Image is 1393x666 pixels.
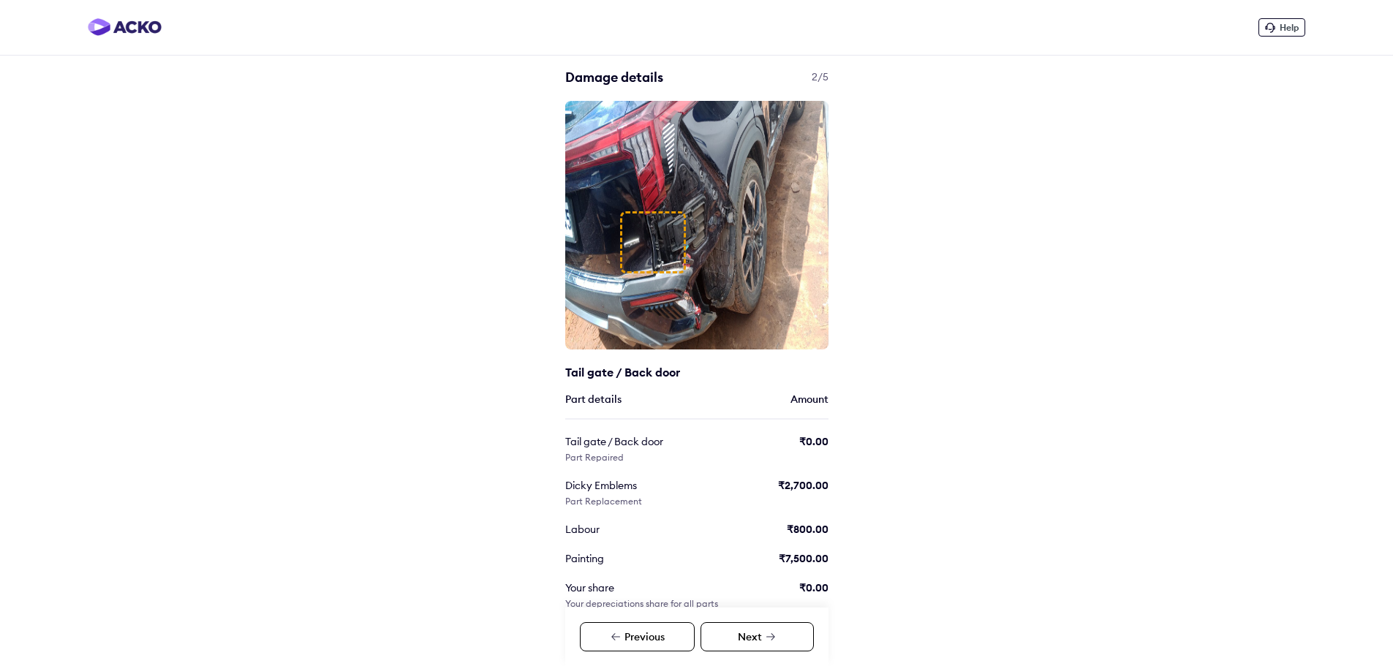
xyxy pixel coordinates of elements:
div: ₹0.00 [799,580,828,595]
div: Labour [565,522,700,537]
div: Tail gate / Back door [565,434,700,449]
div: Your depreciations share for all parts [565,598,718,610]
div: Part details [565,392,622,406]
div: ₹800.00 [787,522,828,537]
div: ₹0.00 [799,434,828,449]
span: Help [1280,22,1299,33]
div: Your share [565,580,700,595]
div: ₹2,700.00 [778,478,828,493]
img: horizontal-gradient.png [88,18,162,36]
div: Previous [580,622,695,651]
span: 2/5 [812,69,828,85]
div: Damage details [565,69,828,86]
div: Amount [790,392,828,406]
div: Tail gate / Back door [565,364,741,380]
div: ₹7,500.00 [779,551,828,566]
div: Dicky Emblems [565,478,700,493]
img: image [565,101,828,349]
div: Part Replacement [565,496,642,507]
div: Part Repaired [565,452,624,463]
div: Next [701,622,814,651]
div: Painting [565,551,700,566]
